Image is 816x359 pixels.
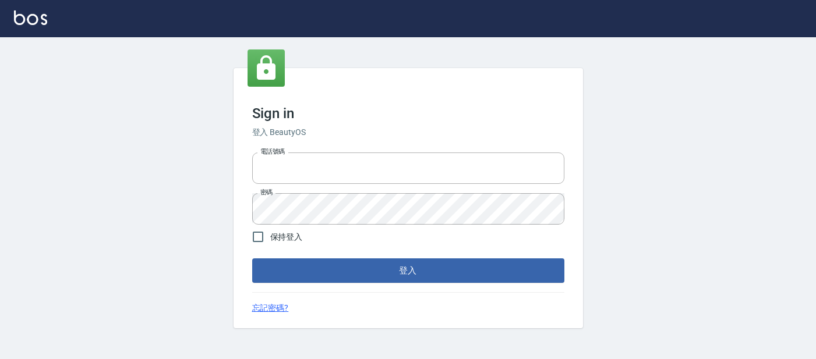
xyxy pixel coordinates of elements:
[252,105,564,122] h3: Sign in
[252,126,564,138] h6: 登入 BeautyOS
[14,10,47,25] img: Logo
[260,147,285,156] label: 電話號碼
[260,188,273,197] label: 密碼
[270,231,303,243] span: 保持登入
[252,258,564,283] button: 登入
[252,302,289,314] a: 忘記密碼?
